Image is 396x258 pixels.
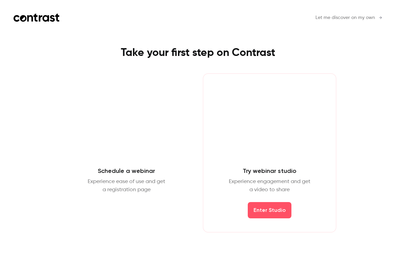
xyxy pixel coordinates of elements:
span: Let me discover on my own [315,14,375,21]
button: Enter Studio [248,202,291,218]
h2: Schedule a webinar [98,167,155,175]
h1: Take your first step on Contrast [46,46,350,60]
h2: Try webinar studio [243,167,296,175]
p: Experience engagement and get a video to share [229,178,310,194]
p: Experience ease of use and get a registration page [88,178,165,194]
